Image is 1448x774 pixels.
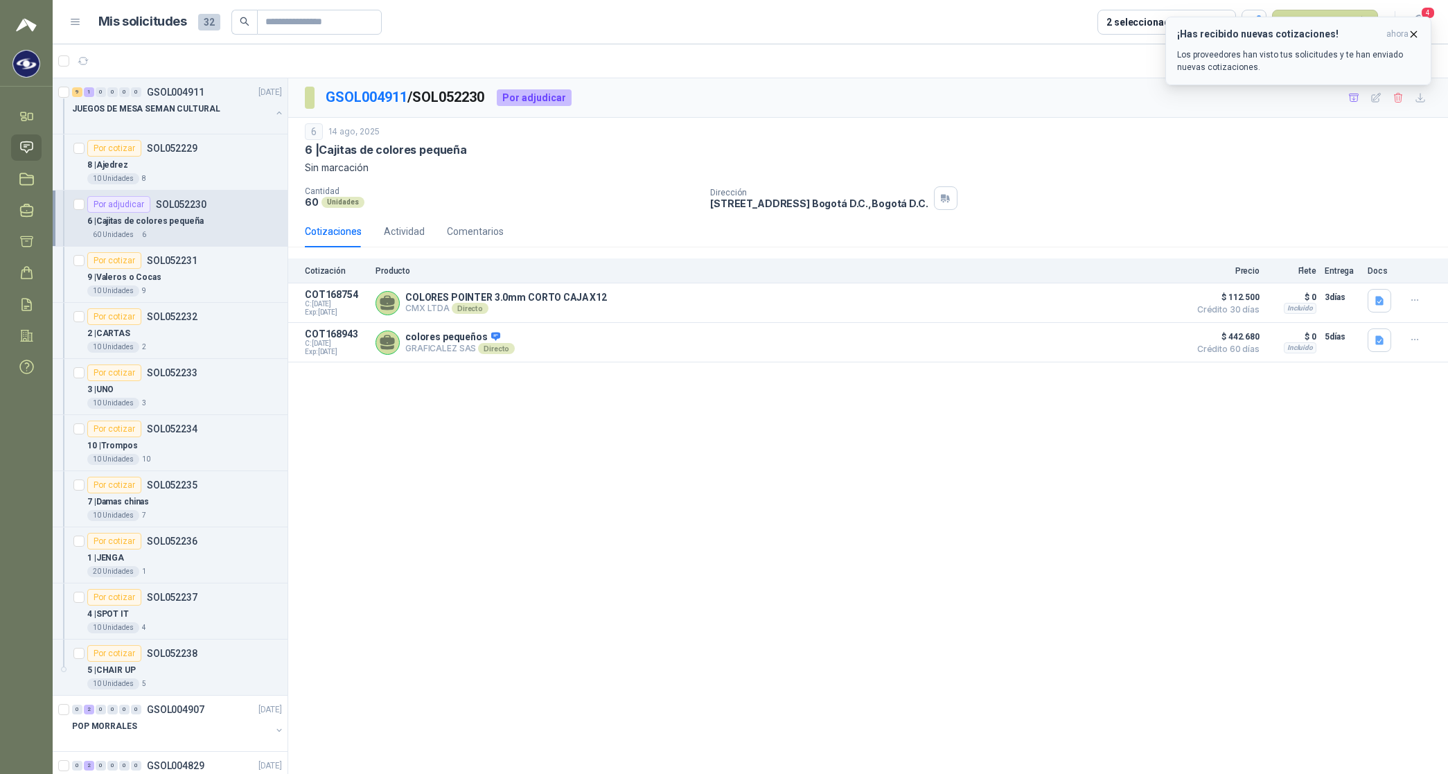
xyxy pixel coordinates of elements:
span: $ 112.500 [1190,289,1260,306]
p: JUEGOS DE MESA SEMAN CULTURAL [72,103,220,116]
a: Por cotizarSOL0522357 |Damas chinas10 Unidades7 [53,471,288,527]
span: Crédito 60 días [1190,345,1260,353]
a: 0 2 0 0 0 0 GSOL004907[DATE] POP MORRALES [72,701,285,746]
a: Por cotizarSOL0522385 |CHAIR UP10 Unidades5 [53,640,288,696]
p: Dirección [710,188,928,197]
p: $ 0 [1268,289,1316,306]
div: 0 [119,761,130,771]
span: 4 [1420,6,1436,19]
div: Actividad [384,224,425,239]
p: 10 [142,454,150,465]
div: 0 [72,761,82,771]
div: 0 [96,705,106,714]
button: Nueva solicitud [1272,10,1378,35]
h1: Mis solicitudes [98,12,187,32]
div: Por cotizar [87,308,141,325]
p: 3 | UNO [87,383,114,396]
p: SOL052233 [147,368,197,378]
p: 4 [142,622,146,633]
p: [DATE] [258,759,282,773]
a: Por cotizarSOL0522374 |SPOT IT10 Unidades4 [53,583,288,640]
div: Por cotizar [87,645,141,662]
p: COT168754 [305,289,367,300]
p: 14 ago, 2025 [328,125,380,139]
div: Por cotizar [87,364,141,381]
h3: ¡Has recibido nuevas cotizaciones! [1177,28,1381,40]
span: ahora [1386,28,1409,40]
div: 2 seleccionadas [1106,15,1181,30]
p: GSOL004911 [147,87,204,97]
p: POP MORRALES [72,720,137,733]
p: Los proveedores han visto tus solicitudes y te han enviado nuevas cotizaciones. [1177,49,1420,73]
p: GRAFICALEZ SAS [405,343,515,354]
p: Flete [1268,266,1316,276]
div: Comentarios [447,224,504,239]
div: 10 Unidades [87,285,139,297]
div: 9 [72,87,82,97]
p: 9 [142,285,146,297]
p: Cantidad [305,186,699,196]
p: 4 | SPOT IT [87,608,129,621]
p: Sin marcación [305,160,1431,175]
div: Directo [452,303,488,314]
p: / SOL052230 [326,87,486,108]
p: 5 días [1325,328,1359,345]
p: COLORES POINTER 3.0mm CORTO CAJA X12 [405,292,607,303]
div: 0 [119,87,130,97]
div: Por cotizar [87,589,141,606]
div: Por adjudicar [87,196,150,213]
p: Entrega [1325,266,1359,276]
div: 1 [84,87,94,97]
p: 3 [142,398,146,409]
p: 10 | Trompos [87,439,138,452]
div: 10 Unidades [87,454,139,465]
p: CMX LTDA [405,303,607,314]
p: SOL052229 [147,143,197,153]
div: 20 Unidades [87,566,139,577]
p: SOL052236 [147,536,197,546]
span: 32 [198,14,220,30]
img: Company Logo [13,51,39,77]
div: 10 Unidades [87,173,139,184]
div: 0 [119,705,130,714]
a: Por cotizarSOL05223410 |Trompos10 Unidades10 [53,415,288,471]
p: 9 | Valeros o Cocas [87,271,161,284]
span: $ 442.680 [1190,328,1260,345]
div: 10 Unidades [87,678,139,689]
p: 6 | Cajitas de colores pequeña [305,143,467,157]
a: Por cotizarSOL0522298 |Ajedrez10 Unidades8 [53,134,288,191]
p: [STREET_ADDRESS] Bogotá D.C. , Bogotá D.C. [710,197,928,209]
a: Por adjudicarSOL0522306 |Cajitas de colores pequeña60 Unidades6 [53,191,288,247]
span: Crédito 30 días [1190,306,1260,314]
p: colores pequeños [405,331,515,344]
p: GSOL004829 [147,761,204,771]
p: 60 [305,196,319,208]
p: SOL052235 [147,480,197,490]
p: SOL052238 [147,649,197,658]
div: 10 Unidades [87,510,139,521]
div: Por cotizar [87,252,141,269]
p: 8 [142,173,146,184]
button: 4 [1406,10,1431,35]
p: SOL052232 [147,312,197,322]
div: 60 Unidades [87,229,139,240]
div: 0 [131,705,141,714]
div: 6 [305,123,323,140]
img: Logo peakr [16,17,37,33]
span: C: [DATE] [305,300,367,308]
div: 2 [84,705,94,714]
p: Precio [1190,266,1260,276]
p: COT168943 [305,328,367,340]
div: 0 [107,87,118,97]
div: 0 [96,87,106,97]
div: 10 Unidades [87,342,139,353]
div: 0 [107,705,118,714]
p: SOL052237 [147,592,197,602]
div: 0 [131,87,141,97]
p: GSOL004907 [147,705,204,714]
p: [DATE] [258,86,282,99]
p: 1 | JENGA [87,552,124,565]
p: 6 | Cajitas de colores pequeña [87,215,204,228]
a: 9 1 0 0 0 0 GSOL004911[DATE] JUEGOS DE MESA SEMAN CULTURAL [72,84,285,128]
div: 0 [96,761,106,771]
